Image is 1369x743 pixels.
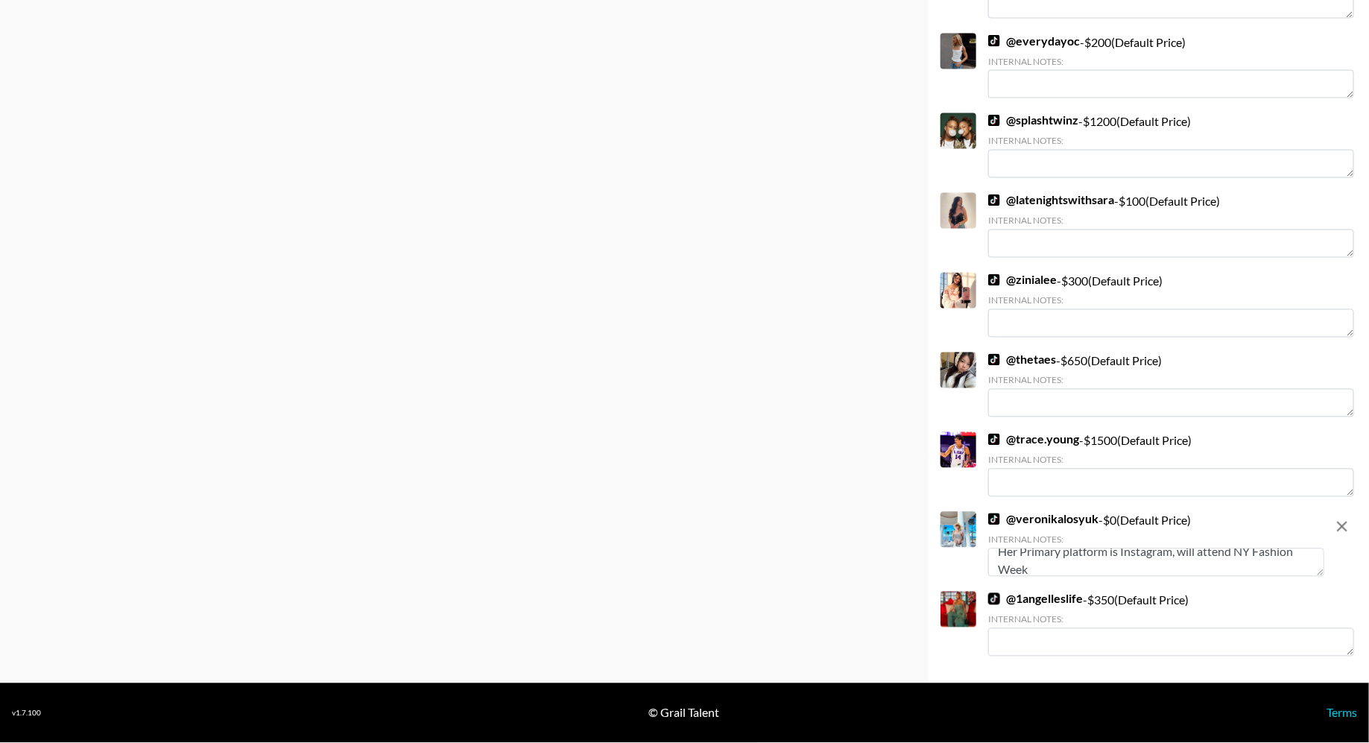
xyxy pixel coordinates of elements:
img: TikTok [988,35,1000,47]
img: TikTok [988,195,1000,206]
div: Internal Notes: [988,215,1354,227]
div: Internal Notes: [988,455,1354,466]
div: - $ 350 (Default Price) [988,592,1354,657]
div: v 1.7.100 [12,709,41,718]
a: @latenightswithsara [988,193,1114,208]
a: @thetaes [988,352,1056,367]
div: - $ 650 (Default Price) [988,352,1354,417]
div: Internal Notes: [988,614,1354,625]
div: Internal Notes: [988,295,1354,306]
div: - $ 100 (Default Price) [988,193,1354,258]
div: © Grail Talent [648,706,719,721]
a: @splashtwinz [988,113,1078,128]
div: Internal Notes: [988,136,1354,147]
a: Terms [1327,706,1357,720]
div: Internal Notes: [988,56,1354,67]
img: TikTok [988,115,1000,127]
button: remove [1327,512,1357,542]
img: TikTok [988,434,1000,446]
img: TikTok [988,513,1000,525]
a: @trace.young [988,432,1079,447]
a: @everydayoc [988,34,1080,48]
div: - $ 1500 (Default Price) [988,432,1354,497]
a: @veronikalosyuk [988,512,1098,527]
div: - $ 1200 (Default Price) [988,113,1354,178]
img: TikTok [988,354,1000,366]
img: TikTok [988,274,1000,286]
div: - $ 300 (Default Price) [988,273,1354,338]
div: - $ 0 (Default Price) [988,512,1324,577]
div: Internal Notes: [988,534,1324,546]
a: @zinialee [988,273,1057,288]
textarea: Her Primary platform is Instagram, will attend NY Fashion Week [988,548,1324,577]
img: TikTok [988,593,1000,605]
a: @1angelleslife [988,592,1083,607]
div: Internal Notes: [988,375,1354,386]
div: - $ 200 (Default Price) [988,34,1354,98]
